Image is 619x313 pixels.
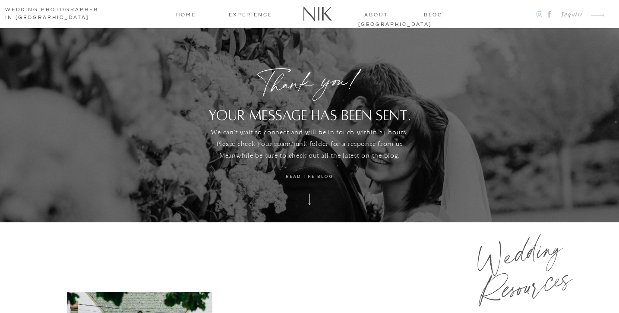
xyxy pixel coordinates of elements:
[165,126,454,166] h1: We can't wait to connect and will be in touch within 24 hours. Please check your spam/junk folder...
[554,9,583,21] a: Inquire
[358,10,394,18] a: about [GEOGRAPHIC_DATA]
[206,104,414,123] a: Your message has been sent.
[416,10,451,18] a: blog
[5,6,107,22] h1: wedding photographer in [GEOGRAPHIC_DATA]
[169,10,203,18] a: home
[276,173,343,180] a: read the blog
[5,6,107,22] a: wedding photographerin [GEOGRAPHIC_DATA]
[298,3,337,25] a: Nik
[225,10,276,18] a: Experience
[221,64,399,108] h1: Thank you!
